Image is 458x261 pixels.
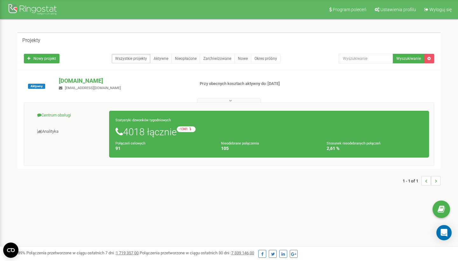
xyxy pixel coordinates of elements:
[29,124,109,139] a: Analityka
[403,170,441,192] nav: ...
[231,250,254,255] u: 7 339 146,00
[24,54,59,63] a: Nowy projekt
[115,141,145,145] small: Połączeń celowych
[140,250,254,255] span: Połączenia przetworzone w ciągu ostatnich 30 dni :
[251,54,281,63] a: Okres próbny
[115,146,212,151] h4: 91
[333,7,366,12] span: Program poleceń
[115,126,423,137] h1: 4018 łącznie
[380,7,416,12] span: Ustawienia profilu
[28,84,45,89] span: Aktywny
[3,243,18,258] button: Open CMP widget
[115,118,171,122] small: Statystyki dzwonków tygodniowych
[221,146,317,151] h4: 105
[403,176,421,186] span: 1 - 1 of 1
[112,54,150,63] a: Wszystkie projekty
[429,7,452,12] span: Wyloguj się
[221,141,259,145] small: Nieodebrane połączenia
[393,54,424,63] button: Wyszukiwanie
[29,108,109,123] a: Centrum obsługi
[200,81,295,87] p: Przy obecnych kosztach aktywny do: [DATE]
[436,225,452,240] div: Open Intercom Messenger
[59,77,189,85] p: [DOMAIN_NAME]
[150,54,172,63] a: Aktywne
[116,250,139,255] u: 1 719 357,00
[177,126,196,132] small: -1341
[339,54,393,63] input: Wyszukiwanie
[171,54,200,63] a: Nieopłacone
[327,146,423,151] h4: 2,61 %
[200,54,235,63] a: Zarchiwizowane
[26,250,139,255] span: Połączenia przetworzone w ciągu ostatnich 7 dni :
[22,38,40,43] h5: Projekty
[65,86,121,90] span: [EMAIL_ADDRESS][DOMAIN_NAME]
[234,54,251,63] a: Nowe
[327,141,380,145] small: Stosunek nieodebranych połączeń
